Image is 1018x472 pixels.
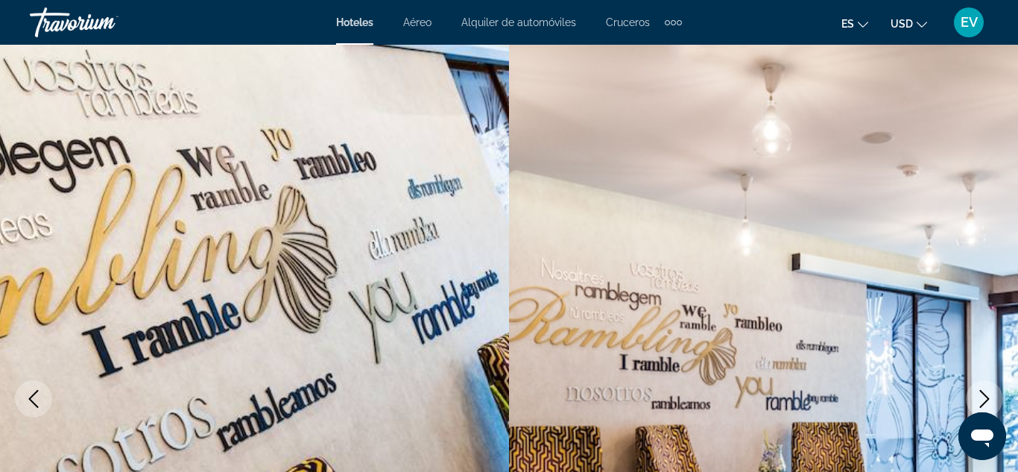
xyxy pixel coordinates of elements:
[403,16,431,28] a: Aéreo
[961,15,978,30] span: EV
[30,3,179,42] a: Travorium
[958,412,1006,460] iframe: Botón para iniciar la ventana de mensajería
[966,380,1003,418] button: Next image
[891,13,927,34] button: Change currency
[606,16,650,28] a: Cruceros
[841,18,854,30] span: es
[949,7,988,38] button: User Menu
[891,18,913,30] span: USD
[15,380,52,418] button: Previous image
[665,10,682,34] button: Extra navigation items
[461,16,576,28] a: Alquiler de automóviles
[336,16,373,28] a: Hoteles
[841,13,868,34] button: Change language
